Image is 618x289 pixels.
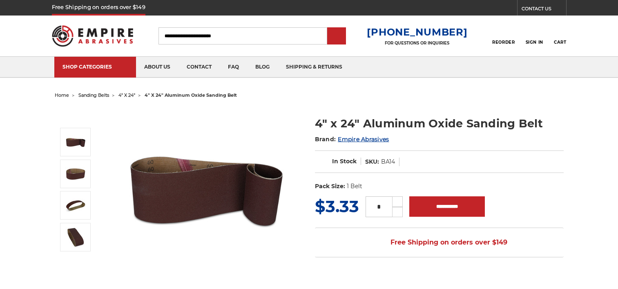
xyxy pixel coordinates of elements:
[328,28,345,44] input: Submit
[136,57,178,78] a: about us
[554,27,566,45] a: Cart
[554,40,566,45] span: Cart
[52,20,134,52] img: Empire Abrasives
[315,116,564,131] h1: 4" x 24" Aluminum Oxide Sanding Belt
[247,57,278,78] a: blog
[220,57,247,78] a: faq
[178,57,220,78] a: contact
[65,132,86,152] img: 4" x 24" Aluminum Oxide Sanding Belt
[118,92,135,98] a: 4" x 24"
[526,40,543,45] span: Sign In
[278,57,350,78] a: shipping & returns
[66,110,86,128] button: Previous
[522,4,566,16] a: CONTACT US
[338,136,389,143] a: Empire Abrasives
[371,234,507,251] span: Free Shipping on orders over $149
[62,64,128,70] div: SHOP CATEGORIES
[492,40,515,45] span: Reorder
[365,158,379,166] dt: SKU:
[315,196,359,216] span: $3.33
[55,92,69,98] a: home
[492,27,515,44] a: Reorder
[66,252,86,270] button: Next
[315,182,345,191] dt: Pack Size:
[145,92,237,98] span: 4" x 24" aluminum oxide sanding belt
[315,136,336,143] span: Brand:
[65,195,86,216] img: 4" x 24" Sanding Belt - Aluminum Oxide
[332,158,357,165] span: In Stock
[381,158,395,166] dd: BA14
[125,107,288,270] img: 4" x 24" Aluminum Oxide Sanding Belt
[65,164,86,184] img: 4" x 24" AOX Sanding Belt
[78,92,109,98] a: sanding belts
[367,26,467,38] a: [PHONE_NUMBER]
[347,182,362,191] dd: 1 Belt
[367,40,467,46] p: FOR QUESTIONS OR INQUIRIES
[65,227,86,247] img: 4" x 24" Sanding Belt - AOX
